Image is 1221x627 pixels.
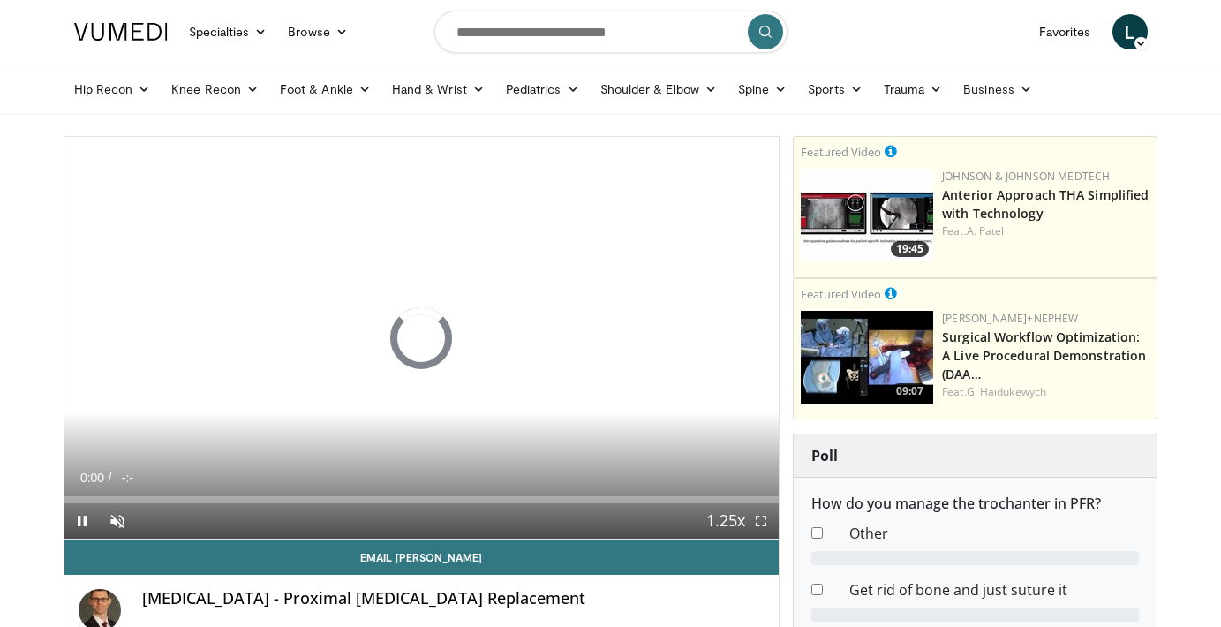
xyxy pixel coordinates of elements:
[873,72,953,107] a: Trauma
[495,72,590,107] a: Pediatrics
[811,495,1139,512] h6: How do you manage the trochanter in PFR?
[80,471,104,485] span: 0:00
[967,223,1005,238] a: A. Patel
[942,169,1110,184] a: Johnson & Johnson MedTech
[142,589,765,608] h4: [MEDICAL_DATA] - Proximal [MEDICAL_DATA] Replacement
[811,446,838,465] strong: Poll
[801,169,933,261] img: 06bb1c17-1231-4454-8f12-6191b0b3b81a.150x105_q85_crop-smart_upscale.jpg
[708,503,743,539] button: Playback Rate
[801,311,933,404] a: 09:07
[942,329,1146,382] a: Surgical Workflow Optimization: A Live Procedural Demonstration (DAA…
[434,11,788,53] input: Search topics, interventions
[891,383,929,399] span: 09:07
[942,186,1149,222] a: Anterior Approach THA Simplified with Technology
[836,523,1152,544] dd: Other
[74,23,168,41] img: VuMedi Logo
[801,286,881,302] small: Featured Video
[109,471,112,485] span: /
[269,72,381,107] a: Foot & Ankle
[64,137,780,540] video-js: Video Player
[891,241,929,257] span: 19:45
[100,503,135,539] button: Unmute
[942,311,1078,326] a: [PERSON_NAME]+Nephew
[64,496,780,503] div: Progress Bar
[953,72,1043,107] a: Business
[743,503,779,539] button: Fullscreen
[590,72,727,107] a: Shoulder & Elbow
[727,72,797,107] a: Spine
[801,311,933,404] img: bcfc90b5-8c69-4b20-afee-af4c0acaf118.150x105_q85_crop-smart_upscale.jpg
[1112,14,1148,49] a: L
[277,14,358,49] a: Browse
[178,14,278,49] a: Specialties
[381,72,495,107] a: Hand & Wrist
[64,72,162,107] a: Hip Recon
[801,169,933,261] a: 19:45
[942,384,1149,400] div: Feat.
[967,384,1046,399] a: G. Haidukewych
[122,471,133,485] span: -:-
[797,72,873,107] a: Sports
[942,223,1149,239] div: Feat.
[64,540,780,575] a: Email [PERSON_NAME]
[1029,14,1102,49] a: Favorites
[801,144,881,160] small: Featured Video
[64,503,100,539] button: Pause
[836,579,1152,601] dd: Get rid of bone and just suture it
[161,72,269,107] a: Knee Recon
